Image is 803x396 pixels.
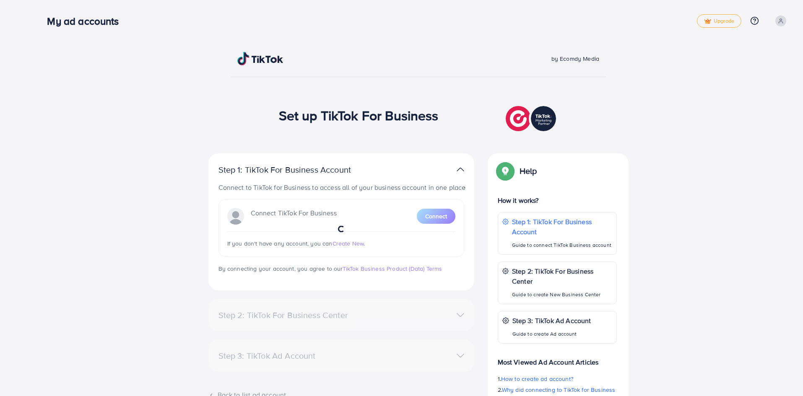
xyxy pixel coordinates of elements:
h1: Set up TikTok For Business [279,107,439,123]
img: TikTok partner [506,104,558,133]
p: Guide to connect TikTok Business account [512,240,612,250]
img: Popup guide [498,163,513,179]
span: How to create ad account? [501,375,573,383]
p: Guide to create Ad account [512,329,591,339]
h3: My ad accounts [47,15,125,27]
a: tickUpgrade [697,14,741,28]
span: by Ecomdy Media [551,54,599,63]
span: Upgrade [704,18,734,24]
img: TikTok [237,52,283,65]
p: Step 1: TikTok For Business Account [512,217,612,237]
img: TikTok partner [457,163,464,176]
p: Step 1: TikTok For Business Account [218,165,378,175]
p: Step 2: TikTok For Business Center [512,266,612,286]
p: Step 3: TikTok Ad Account [512,316,591,326]
p: 1. [498,374,617,384]
p: Guide to create New Business Center [512,290,612,300]
img: tick [704,18,711,24]
p: How it works? [498,195,617,205]
p: Most Viewed Ad Account Articles [498,350,617,367]
p: Help [520,166,537,176]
